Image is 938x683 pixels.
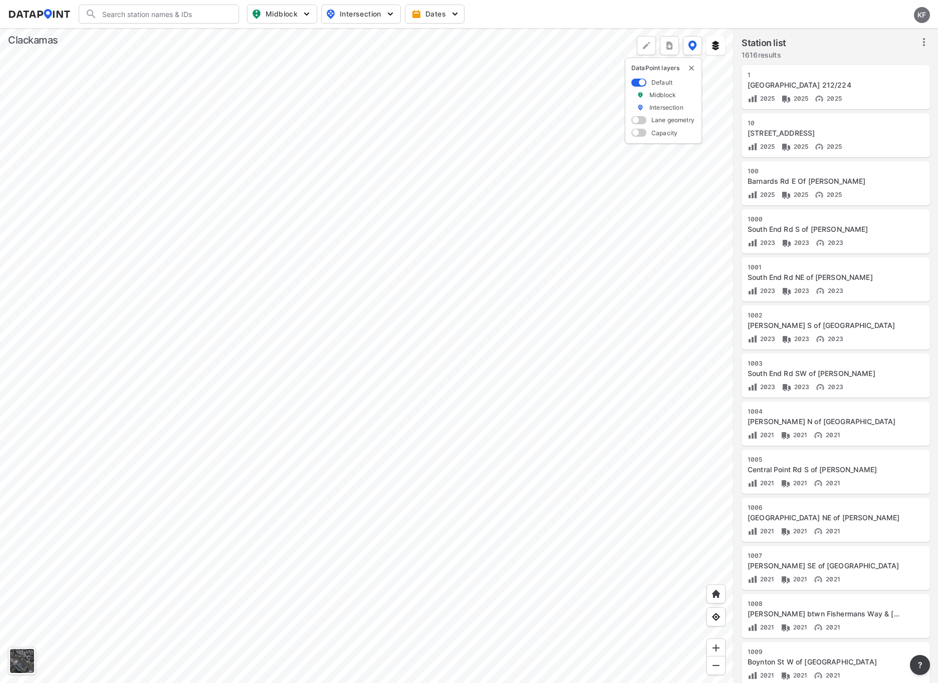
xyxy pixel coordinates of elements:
label: Station list [742,36,786,50]
span: 2023 [792,239,810,246]
span: 2021 [791,527,808,535]
img: Volume count [748,622,758,632]
img: Vehicle speed [814,142,824,152]
span: 2023 [825,239,843,246]
img: +Dz8AAAAASUVORK5CYII= [641,41,651,51]
img: Vehicle class [781,574,791,584]
div: 1009 [748,648,901,656]
img: Volume count [748,94,758,104]
span: Intersection [326,8,394,20]
img: Vehicle speed [815,382,825,392]
span: 2023 [792,335,810,343]
img: Vehicle class [781,190,791,200]
div: 1 [748,71,901,79]
span: 2023 [758,383,776,391]
button: Intersection [321,5,401,24]
div: 102nd Ave N Of Hwy 212/224 [748,80,901,90]
label: Intersection [649,103,683,112]
span: 2021 [791,575,808,583]
span: 2025 [824,95,842,102]
img: Volume count [748,190,758,200]
div: Central Point Rd NE of McCord Rd [748,513,901,523]
span: 2023 [792,383,810,391]
img: Vehicle speed [813,430,823,440]
img: Vehicle class [781,622,791,632]
span: 2021 [823,623,840,631]
div: Barnards Rd E Of Barlow [748,176,901,186]
div: Zoom out [707,656,726,675]
span: 2021 [758,479,775,487]
div: 1000 [748,215,901,223]
img: map_pin_mid.602f9df1.svg [251,8,263,20]
span: 2025 [791,143,809,150]
div: Toggle basemap [8,647,36,675]
label: Default [651,78,672,87]
span: Dates [413,9,458,19]
img: Vehicle class [781,526,791,536]
img: Vehicle speed [813,478,823,488]
img: marker_Intersection.6861001b.svg [637,103,644,112]
div: Home [707,584,726,603]
button: DataPoint layers [683,36,702,55]
div: South End Rd NE of Partlow Rd [748,272,901,282]
img: calendar-gold.39a51dde.svg [411,9,421,19]
span: 2023 [758,287,776,294]
img: Vehicle speed [815,286,825,296]
div: 1007 [748,552,901,560]
span: 2021 [758,623,775,631]
img: Vehicle speed [813,622,823,632]
img: Volume count [748,286,758,296]
button: Dates [405,5,464,24]
span: 2023 [825,287,843,294]
span: 2021 [823,575,840,583]
div: 1001 [748,263,901,271]
div: View my location [707,607,726,626]
label: Midblock [649,91,676,99]
span: 2021 [823,527,840,535]
img: Vehicle speed [813,670,823,680]
button: Midblock [247,5,317,24]
div: 1006 [748,504,901,512]
div: 1005 [748,456,901,464]
img: Vehicle speed [814,190,824,200]
img: Vehicle class [781,478,791,488]
div: McCord Rd SE of Central Point Rd [748,561,901,571]
img: MAAAAAElFTkSuQmCC [711,660,721,670]
img: Vehicle class [782,286,792,296]
div: 1004 [748,408,901,416]
span: 2021 [758,431,775,439]
img: Vehicle class [782,238,792,248]
label: 1616 results [742,50,786,60]
div: 1008 [748,600,901,608]
div: 100 [748,167,901,175]
div: Zoom in [707,638,726,657]
img: map_pin_int.54838e6b.svg [325,8,337,20]
span: 2025 [758,95,775,102]
button: delete [687,64,695,72]
div: Polygon tool [637,36,656,55]
span: 2021 [758,671,775,679]
img: 5YPKRKmlfpI5mqlR8AD95paCi+0kK1fRFDJSaMmawlwaeJcJwk9O2fotCW5ve9gAAAAASUVORK5CYII= [450,9,460,19]
span: ? [916,659,924,671]
img: Vehicle speed [813,574,823,584]
img: Vehicle class [781,142,791,152]
span: 2021 [791,671,808,679]
span: 2025 [758,191,775,198]
span: 2025 [824,143,842,150]
div: Pease Rd btwn Fishermans Way & McCord Rd [748,609,901,619]
span: Midblock [252,8,311,20]
span: 2025 [758,143,775,150]
img: close-external-leyer.3061a1c7.svg [687,64,695,72]
span: 2025 [791,95,809,102]
label: Lane geometry [651,116,694,124]
span: 2021 [791,479,808,487]
div: 132nd Ave S Of Sunnyside [748,128,901,138]
span: 2025 [824,191,842,198]
img: Vehicle class [781,670,791,680]
img: data-point-layers.37681fc9.svg [688,41,697,51]
span: 2021 [791,623,808,631]
img: Vehicle speed [815,238,825,248]
img: Volume count [748,382,758,392]
div: Clackamas [8,33,58,47]
span: 2021 [791,431,808,439]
